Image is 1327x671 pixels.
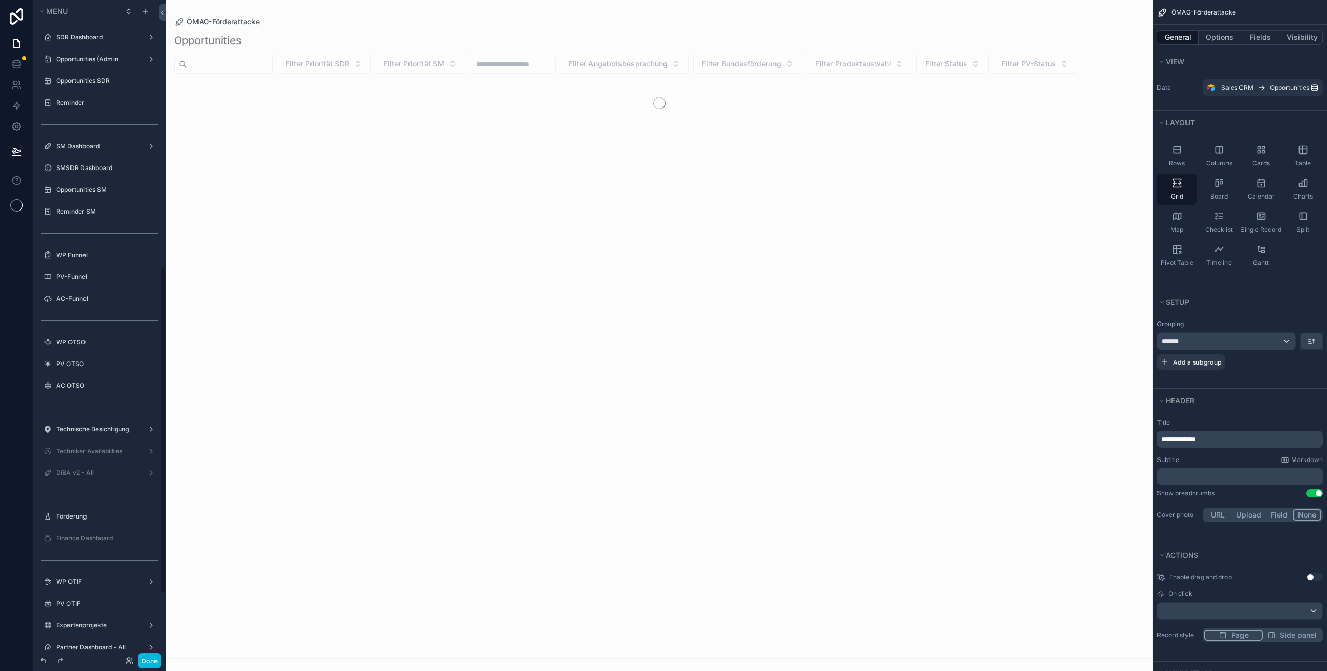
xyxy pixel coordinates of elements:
[1240,30,1282,45] button: Fields
[1241,141,1281,172] button: Cards
[56,599,153,608] label: PV OTIF
[56,295,153,303] label: AC-Funnel
[56,534,153,542] label: Finance Dashboard
[1221,83,1253,92] span: Sales CRM
[56,186,153,194] a: Opportunities SM
[56,142,139,150] label: SM Dashboard
[1157,354,1225,370] button: Add a subgroup
[1199,207,1239,238] button: Checklist
[1171,192,1183,201] span: Grid
[1173,358,1221,366] span: Add a subgroup
[1231,630,1249,640] span: Page
[1266,509,1293,521] button: Field
[1283,207,1323,238] button: Split
[1205,226,1233,234] span: Checklist
[1291,456,1323,464] span: Markdown
[56,251,153,259] label: WP Funnel
[1157,631,1198,639] label: Record style
[1204,509,1232,521] button: URL
[56,55,139,63] label: Opportunities (Admin
[56,425,139,434] label: Technische Besichtigung
[1166,396,1194,405] span: Header
[1296,226,1309,234] span: Split
[1199,174,1239,205] button: Board
[56,164,153,172] label: SMSDR Dashboard
[1170,226,1183,234] span: Map
[1248,192,1275,201] span: Calendar
[1157,548,1317,563] button: Actions
[56,99,153,107] label: Reminder
[56,512,153,521] label: Förderung
[1293,192,1313,201] span: Charts
[1293,509,1321,521] button: None
[56,447,139,455] label: Techniker Availabilties
[1157,207,1197,238] button: Map
[1207,83,1215,92] img: Airtable Logo
[1157,489,1215,497] div: Show breadcrumbs
[1157,468,1323,485] div: scrollable content
[56,382,153,390] label: AC OTSO
[1166,298,1189,306] span: Setup
[56,77,153,85] label: Opportunities SDR
[1157,54,1317,69] button: View
[1199,240,1239,271] button: Timeline
[138,653,161,668] button: Done
[1241,240,1281,271] button: Gantt
[1169,573,1232,581] span: Enable drag and drop
[1157,295,1317,310] button: Setup
[56,273,153,281] label: PV-Funnel
[1168,590,1192,598] span: On click
[1199,141,1239,172] button: Columns
[1166,118,1195,127] span: Layout
[56,207,153,216] label: Reminder SM
[1281,456,1323,464] a: Markdown
[1166,57,1184,66] span: View
[1157,456,1179,464] label: Subtitle
[56,621,139,630] label: Expertenprojekte
[37,4,118,19] button: Menu
[1157,240,1197,271] button: Pivot Table
[56,469,139,477] label: DiBA v2 - All
[1157,83,1198,92] label: Data
[56,643,139,651] label: Partner Dashboard - All
[1203,79,1323,96] a: Sales CRMOpportunities
[1232,509,1266,521] button: Upload
[1157,320,1184,328] label: Grouping
[1283,141,1323,172] button: Table
[56,33,139,41] label: SDR Dashboard
[1283,174,1323,205] button: Charts
[1157,174,1197,205] button: Grid
[1161,259,1193,267] span: Pivot Table
[1157,418,1323,427] label: Title
[56,578,139,586] label: WP OTIF
[56,338,153,346] a: WP OTSO
[1157,116,1317,130] button: Layout
[1280,630,1317,640] span: Side panel
[1169,159,1185,167] span: Rows
[1210,192,1228,201] span: Board
[1157,394,1317,408] button: Header
[1270,83,1309,92] span: Opportunities
[1157,141,1197,172] button: Rows
[1281,30,1323,45] button: Visibility
[1166,551,1198,560] span: Actions
[1157,30,1199,45] button: General
[1241,207,1281,238] button: Single Record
